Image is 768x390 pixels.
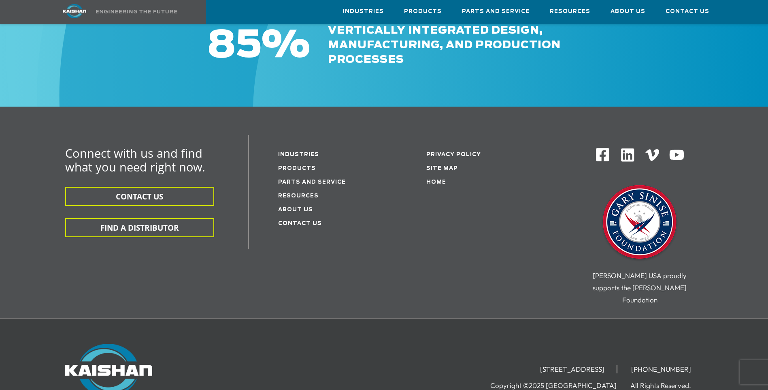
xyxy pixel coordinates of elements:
img: Vimeo [645,149,659,161]
a: About Us [278,207,313,212]
img: Engineering the future [96,10,177,13]
span: Resources [550,7,590,16]
a: Industries [278,152,319,157]
button: CONTACT US [65,187,214,206]
a: Contact Us [666,0,709,22]
span: vertically integrated design, manufacturing, and production processes [328,25,561,65]
li: [STREET_ADDRESS] [528,365,617,373]
a: Products [278,166,316,171]
a: Contact Us [278,221,322,226]
li: [PHONE_NUMBER] [619,365,703,373]
a: Home [426,180,446,185]
li: All Rights Reserved. [630,381,703,390]
img: Youtube [669,147,685,163]
span: Products [404,7,442,16]
span: 85 [207,27,262,64]
a: Resources [550,0,590,22]
a: Industries [343,0,384,22]
a: About Us [611,0,645,22]
span: Industries [343,7,384,16]
a: Resources [278,193,319,199]
a: Parts and service [278,180,346,185]
a: Site Map [426,166,458,171]
li: Copyright ©2025 [GEOGRAPHIC_DATA] [490,381,629,390]
img: kaishan logo [44,4,105,18]
span: Connect with us and find what you need right now. [65,145,205,175]
a: Products [404,0,442,22]
img: Linkedin [620,147,636,163]
a: Privacy Policy [426,152,481,157]
span: [PERSON_NAME] USA proudly supports the [PERSON_NAME] Foundation [593,271,687,304]
span: Parts and Service [462,7,530,16]
span: Contact Us [666,7,709,16]
img: Facebook [595,147,610,162]
button: FIND A DISTRIBUTOR [65,218,214,237]
span: About Us [611,7,645,16]
a: Parts and Service [462,0,530,22]
span: % [262,27,310,64]
img: Gary Sinise Foundation [599,182,680,264]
